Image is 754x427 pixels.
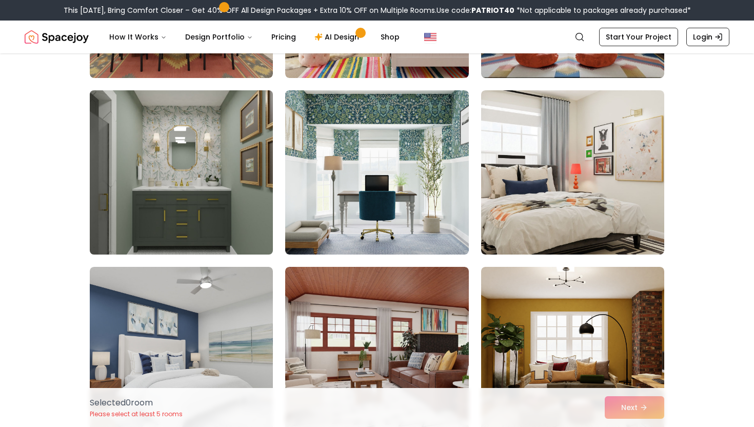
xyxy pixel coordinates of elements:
[85,86,277,259] img: Room room-19
[424,31,436,43] img: United States
[599,28,678,46] a: Start Your Project
[101,27,408,47] nav: Main
[263,27,304,47] a: Pricing
[481,90,664,255] img: Room room-21
[25,27,89,47] img: Spacejoy Logo
[25,27,89,47] a: Spacejoy
[686,28,729,46] a: Login
[25,21,729,53] nav: Global
[285,90,468,255] img: Room room-20
[471,5,514,15] b: PATRIOT40
[306,27,370,47] a: AI Design
[64,5,691,15] div: This [DATE], Bring Comfort Closer – Get 40% OFF All Design Packages + Extra 10% OFF on Multiple R...
[514,5,691,15] span: *Not applicable to packages already purchased*
[90,410,183,418] p: Please select at least 5 rooms
[177,27,261,47] button: Design Portfolio
[90,397,183,409] p: Selected 0 room
[436,5,514,15] span: Use code:
[372,27,408,47] a: Shop
[101,27,175,47] button: How It Works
